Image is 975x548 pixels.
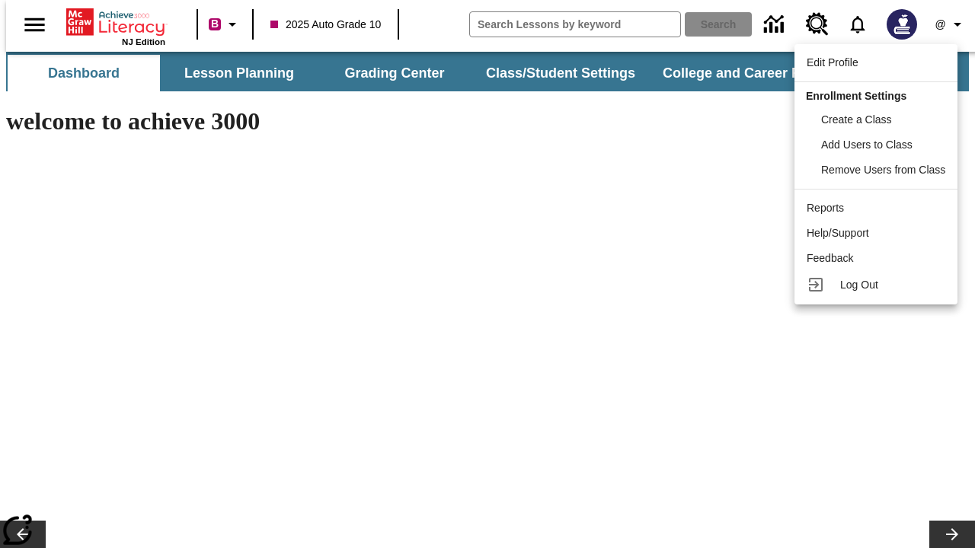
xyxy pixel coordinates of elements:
[807,252,853,264] span: Feedback
[807,202,844,214] span: Reports
[806,90,906,102] span: Enrollment Settings
[821,113,892,126] span: Create a Class
[840,279,878,291] span: Log Out
[807,56,858,68] span: Edit Profile
[807,227,869,239] span: Help/Support
[821,164,945,176] span: Remove Users from Class
[821,139,913,151] span: Add Users to Class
